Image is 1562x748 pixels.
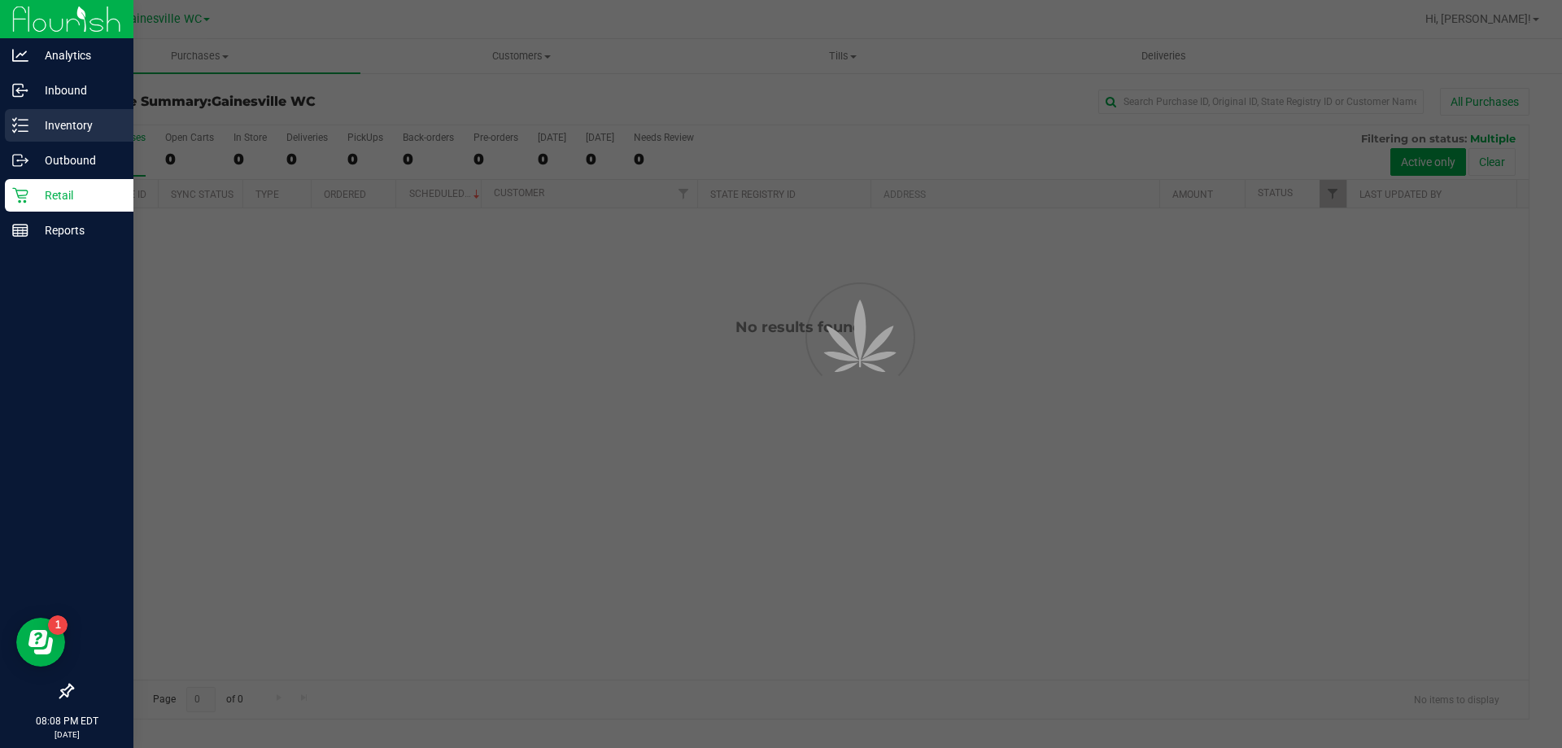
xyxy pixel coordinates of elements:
[12,47,28,63] inline-svg: Analytics
[7,728,126,741] p: [DATE]
[12,187,28,203] inline-svg: Retail
[28,81,126,100] p: Inbound
[28,46,126,65] p: Analytics
[28,116,126,135] p: Inventory
[12,82,28,98] inline-svg: Inbound
[7,714,126,728] p: 08:08 PM EDT
[16,618,65,667] iframe: Resource center
[48,615,68,635] iframe: Resource center unread badge
[28,186,126,205] p: Retail
[12,117,28,133] inline-svg: Inventory
[12,152,28,168] inline-svg: Outbound
[28,151,126,170] p: Outbound
[12,222,28,238] inline-svg: Reports
[28,221,126,240] p: Reports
